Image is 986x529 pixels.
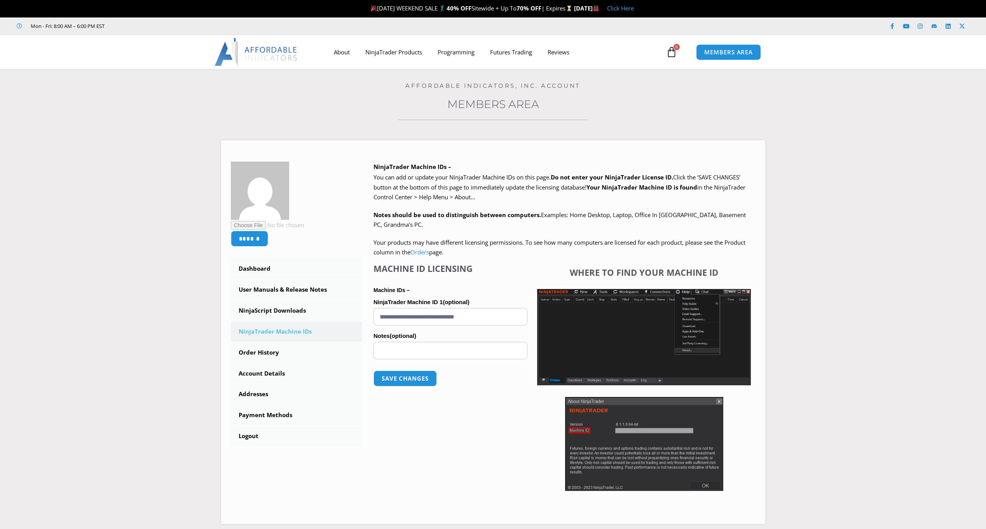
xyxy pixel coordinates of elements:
span: Mon - Fri: 8:00 AM – 6:00 PM EST [29,21,105,31]
img: LogoAI | Affordable Indicators – NinjaTrader [215,38,298,66]
a: Order History [231,343,362,363]
strong: 70% OFF [517,4,541,12]
img: ⌛ [566,5,572,11]
nav: Menu [326,43,664,61]
a: Click Here [607,4,634,12]
span: Examples: Home Desktop, Laptop, Office In [GEOGRAPHIC_DATA], Basement PC, Grandma’s PC. [373,211,746,229]
b: Do not enter your NinjaTrader License ID. [551,173,673,181]
a: Programming [430,43,482,61]
a: User Manuals & Release Notes [231,280,362,300]
a: MEMBERS AREA [696,44,761,60]
span: Your products may have different licensing permissions. To see how many computers are licensed fo... [373,238,745,256]
a: Dashboard [231,259,362,279]
img: 66e5756ad6f3ef326fe9a413c4bb6d6d9568a82a068a241627ffb15d3ceb4229 [231,162,289,220]
b: NinjaTrader Machine IDs – [373,163,451,171]
img: 🎉 [371,5,377,11]
a: Futures Trading [482,43,540,61]
img: Screenshot 2025-01-17 114931 | Affordable Indicators – NinjaTrader [565,397,723,491]
a: Addresses [231,384,362,404]
h4: Machine ID Licensing [373,263,527,273]
strong: Your NinjaTrader Machine ID is found [586,183,697,191]
span: (optional) [443,299,469,305]
strong: [DATE] [574,4,599,12]
a: Reviews [540,43,577,61]
span: Click the ‘SAVE CHANGES’ button at the bottom of this page to immediately update the licensing da... [373,173,745,201]
img: Screenshot 2025-01-17 1155544 | Affordable Indicators – NinjaTrader [537,289,751,385]
a: 0 [654,41,689,63]
a: NinjaTrader Products [358,43,430,61]
h4: Where to find your Machine ID [537,267,751,277]
a: Members Area [447,97,539,111]
a: Account Details [231,364,362,384]
strong: 40% OFF [447,4,471,12]
a: Orders [410,248,429,256]
span: (optional) [390,332,416,339]
label: NinjaTrader Machine ID 1 [373,296,527,308]
a: Payment Methods [231,405,362,425]
iframe: Customer reviews powered by Trustpilot [115,22,232,30]
span: MEMBERS AREA [704,49,753,55]
a: Logout [231,426,362,446]
a: NinjaScript Downloads [231,301,362,321]
a: About [326,43,358,61]
img: 🏭 [593,5,599,11]
strong: Notes should be used to distinguish between computers. [373,211,541,219]
nav: Account pages [231,259,362,446]
label: Notes [373,330,527,342]
span: You can add or update your NinjaTrader Machine IDs on this page. [373,173,551,181]
a: Affordable Indicators, Inc. Account [405,82,581,89]
a: NinjaTrader Machine IDs [231,322,362,342]
strong: Machine IDs – [373,287,410,293]
span: [DATE] WEEKEND SALE 🏌️‍♂️ Sitewide + Up To | Expires [369,4,574,12]
button: Save changes [373,371,437,386]
span: 0 [674,44,680,50]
